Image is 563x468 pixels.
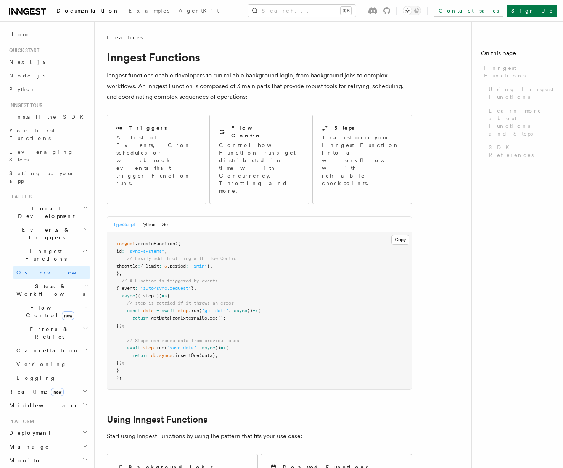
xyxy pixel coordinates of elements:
[116,271,119,276] span: }
[13,322,90,344] button: Errors & Retries
[164,345,167,350] span: (
[170,263,186,269] span: period
[124,2,174,21] a: Examples
[13,266,90,279] a: Overview
[191,286,194,291] span: }
[188,308,199,313] span: .run
[6,102,43,108] span: Inngest tour
[6,457,45,464] span: Monitor
[164,249,167,254] span: ,
[135,241,175,246] span: .createFunction
[481,61,554,82] a: Inngest Functions
[162,217,168,232] button: Go
[167,293,170,299] span: {
[16,361,67,367] span: Versioning
[122,249,124,254] span: :
[6,82,90,96] a: Python
[132,353,148,358] span: return
[248,5,356,17] button: Search...⌘K
[9,73,45,79] span: Node.js
[489,107,554,137] span: Learn more about Functions and Steps
[13,304,84,319] span: Flow Control
[151,315,218,321] span: getDataFromExternalSource
[484,64,554,79] span: Inngest Functions
[391,235,409,245] button: Copy
[486,82,554,104] a: Using Inngest Functions
[16,375,56,381] span: Logging
[116,286,135,291] span: { event
[199,308,202,313] span: (
[215,345,220,350] span: ()
[191,263,207,269] span: "1min"
[13,325,83,341] span: Errors & Retries
[9,31,31,38] span: Home
[143,308,154,313] span: data
[156,308,159,313] span: =
[13,301,90,322] button: Flow Controlnew
[9,59,45,65] span: Next.js
[13,344,90,357] button: Cancellation
[6,55,90,69] a: Next.js
[156,353,159,358] span: .
[116,368,119,373] span: }
[13,357,90,371] a: Versioning
[199,353,218,358] span: (data);
[6,388,64,395] span: Realtime
[228,308,231,313] span: ,
[138,263,140,269] span: :
[196,345,199,350] span: ,
[162,293,167,299] span: =>
[481,49,554,61] h4: On this page
[174,2,224,21] a: AgentKit
[209,115,309,204] a: Flow ControlControl how Function runs get distributed in time with Concurrency, Throttling and more.
[194,286,196,291] span: ,
[322,134,404,187] p: Transform your Inngest Function into a workflow with retriable checkpoints.
[127,345,140,350] span: await
[253,308,258,313] span: =>
[162,308,175,313] span: await
[247,308,253,313] span: ()
[312,115,412,204] a: StepsTransform your Inngest Function into a workflow with retriable checkpoints.
[164,263,167,269] span: 3
[6,205,83,220] span: Local Development
[202,308,228,313] span: "get-data"
[129,124,167,132] h2: Triggers
[226,345,228,350] span: {
[220,345,226,350] span: =>
[167,263,170,269] span: ,
[116,263,138,269] span: throttle
[116,323,124,328] span: });
[140,286,191,291] span: "auto/sync.request"
[6,402,79,409] span: Middleware
[231,124,299,139] h2: Flow Control
[9,170,75,184] span: Setting up your app
[151,353,156,358] span: db
[159,353,172,358] span: syncs
[207,263,210,269] span: }
[107,70,412,102] p: Inngest functions enable developers to run reliable background logic, from background jobs to com...
[489,144,554,159] span: SDK References
[132,315,148,321] span: return
[116,375,122,380] span: );
[107,431,412,442] p: Start using Inngest Functions by using the pattern that fits your use case:
[107,34,143,41] span: Features
[219,141,299,195] p: Control how Function runs get distributed in time with Concurrency, Throttling and more.
[127,308,140,313] span: const
[6,440,90,453] button: Manage
[116,134,197,187] p: A list of Events, Cron schedules or webhook events that trigger Function runs.
[6,145,90,166] a: Leveraging Steps
[6,69,90,82] a: Node.js
[210,263,212,269] span: ,
[9,114,88,120] span: Install the SDK
[486,140,554,162] a: SDK References
[6,426,90,440] button: Deployment
[16,270,95,276] span: Overview
[6,226,83,241] span: Events & Triggers
[127,249,164,254] span: "sync-systems"
[51,388,64,396] span: new
[122,293,135,299] span: async
[167,345,196,350] span: "save-data"
[107,414,208,425] a: Using Inngest Functions
[135,293,162,299] span: ({ step })
[202,345,215,350] span: async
